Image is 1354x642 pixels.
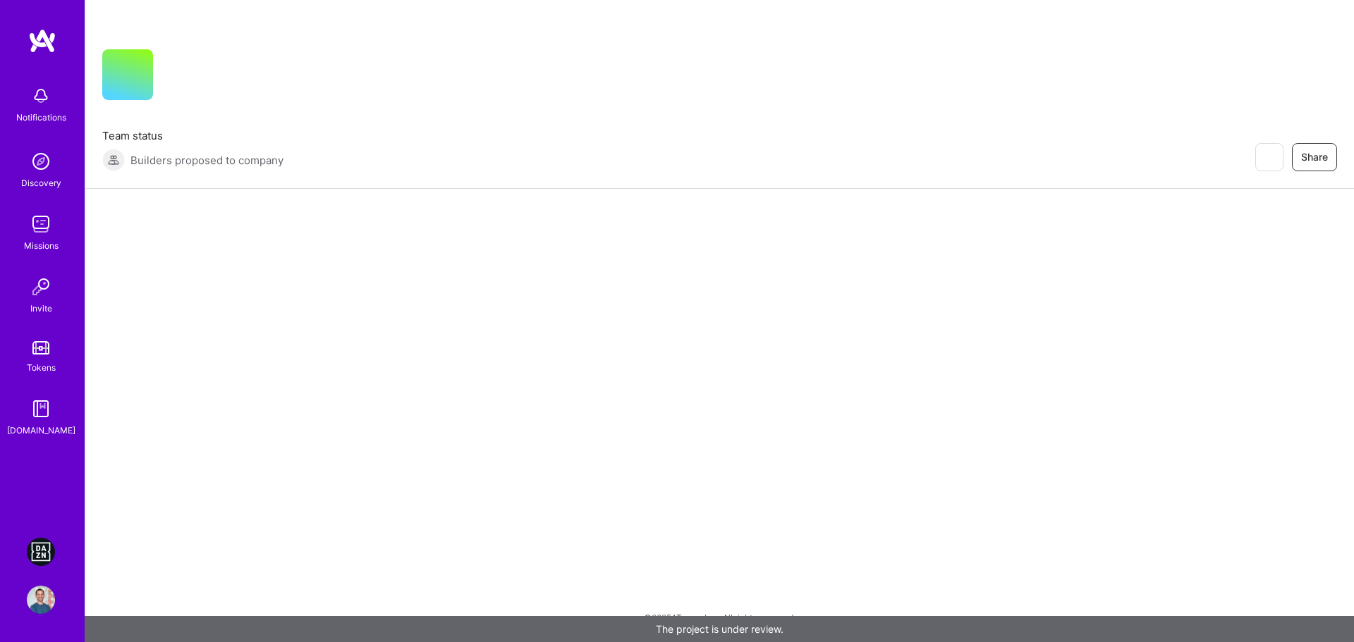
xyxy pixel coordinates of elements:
button: Share [1292,143,1337,171]
a: User Avatar [23,586,59,614]
i: icon CompanyGray [170,72,181,83]
div: [DOMAIN_NAME] [7,423,75,438]
img: logo [28,28,56,54]
img: discovery [27,147,55,175]
a: DAZN: Event Moderators for Israel Based Team [23,538,59,566]
img: tokens [32,341,49,354]
div: Tokens [27,360,56,375]
div: Missions [24,238,59,253]
span: Share [1301,150,1328,164]
div: Discovery [21,175,61,190]
span: Team status [102,128,283,143]
img: DAZN: Event Moderators for Israel Based Team [27,538,55,566]
div: Invite [30,301,52,316]
img: bell [27,82,55,110]
img: guide book [27,395,55,423]
img: User Avatar [27,586,55,614]
span: Builders proposed to company [130,153,283,168]
img: teamwork [27,210,55,238]
div: The project is under review. [85,616,1354,642]
img: Invite [27,273,55,301]
i: icon EyeClosed [1263,152,1274,163]
div: Notifications [16,110,66,125]
img: Builders proposed to company [102,149,125,171]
